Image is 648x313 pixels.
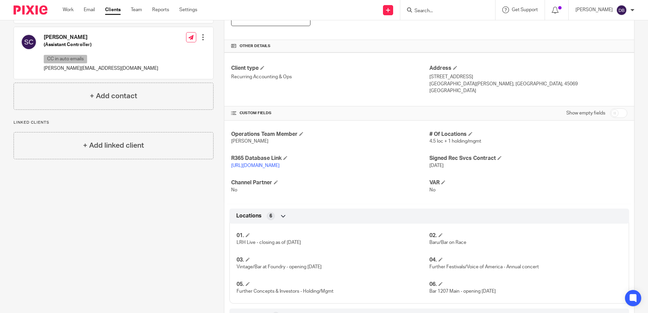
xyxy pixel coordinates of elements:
[105,6,121,13] a: Clients
[429,131,627,138] h4: # Of Locations
[44,41,158,48] h5: (Assistant Controller)
[83,140,144,151] h4: + Add linked client
[237,256,429,264] h4: 03.
[237,240,301,245] span: LRH Live - closing as of [DATE]
[231,163,280,168] a: [URL][DOMAIN_NAME]
[231,110,429,116] h4: CUSTOM FIELDS
[429,281,622,288] h4: 06.
[429,256,622,264] h4: 04.
[269,213,272,220] span: 6
[429,74,627,80] p: [STREET_ADDRESS]
[429,240,466,245] span: Baru/Bar on Race
[512,7,538,12] span: Get Support
[14,5,47,15] img: Pixie
[21,34,37,50] img: svg%3E
[237,289,333,294] span: Further Concepts & Investors - Holding/Mgmt
[131,6,142,13] a: Team
[231,65,429,72] h4: Client type
[236,212,262,220] span: Locations
[231,74,429,80] p: Recurring Accounting & Ops
[237,232,429,239] h4: 01.
[44,55,87,63] p: CC in auto emails
[237,265,322,269] span: Vintage/Bar at Foundry - opening [DATE]
[90,91,137,101] h4: + Add contact
[179,6,197,13] a: Settings
[429,139,481,144] span: 4.5 loc + 1 holding/mgmt
[44,34,158,41] h4: [PERSON_NAME]
[429,232,622,239] h4: 02.
[237,281,429,288] h4: 05.
[231,179,429,186] h4: Channel Partner
[44,65,158,72] p: [PERSON_NAME][EMAIL_ADDRESS][DOMAIN_NAME]
[429,179,627,186] h4: VAR
[84,6,95,13] a: Email
[414,8,475,14] input: Search
[429,163,444,168] span: [DATE]
[231,139,268,144] span: [PERSON_NAME]
[231,188,237,192] span: No
[231,155,429,162] h4: R365 Database Link
[429,289,496,294] span: Bar 1207 Main - opening [DATE]
[616,5,627,16] img: svg%3E
[566,110,605,117] label: Show empty fields
[240,43,270,49] span: Other details
[429,87,627,94] p: [GEOGRAPHIC_DATA]
[429,188,436,192] span: No
[429,155,627,162] h4: Signed Rec Svcs Contract
[152,6,169,13] a: Reports
[14,120,214,125] p: Linked clients
[63,6,74,13] a: Work
[429,81,627,87] p: [GEOGRAPHIC_DATA][PERSON_NAME], [GEOGRAPHIC_DATA], 45069
[231,131,429,138] h4: Operations Team Member
[575,6,613,13] p: [PERSON_NAME]
[429,65,627,72] h4: Address
[429,265,539,269] span: Further Festivals/Voice of America - Annual concert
